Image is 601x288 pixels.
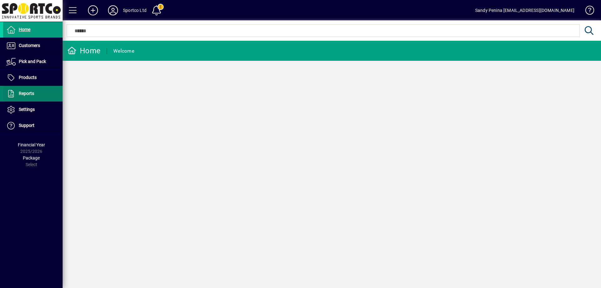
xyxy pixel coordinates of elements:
[19,91,34,96] span: Reports
[18,142,45,147] span: Financial Year
[123,5,146,15] div: Sportco Ltd
[3,70,63,86] a: Products
[19,107,35,112] span: Settings
[113,46,134,56] div: Welcome
[581,1,593,22] a: Knowledge Base
[3,86,63,102] a: Reports
[3,118,63,134] a: Support
[19,59,46,64] span: Pick and Pack
[19,123,34,128] span: Support
[475,5,574,15] div: Sandy Penina [EMAIL_ADDRESS][DOMAIN_NAME]
[3,38,63,54] a: Customers
[19,75,37,80] span: Products
[23,155,40,160] span: Package
[67,46,100,56] div: Home
[19,43,40,48] span: Customers
[3,54,63,70] a: Pick and Pack
[3,102,63,118] a: Settings
[83,5,103,16] button: Add
[103,5,123,16] button: Profile
[19,27,30,32] span: Home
